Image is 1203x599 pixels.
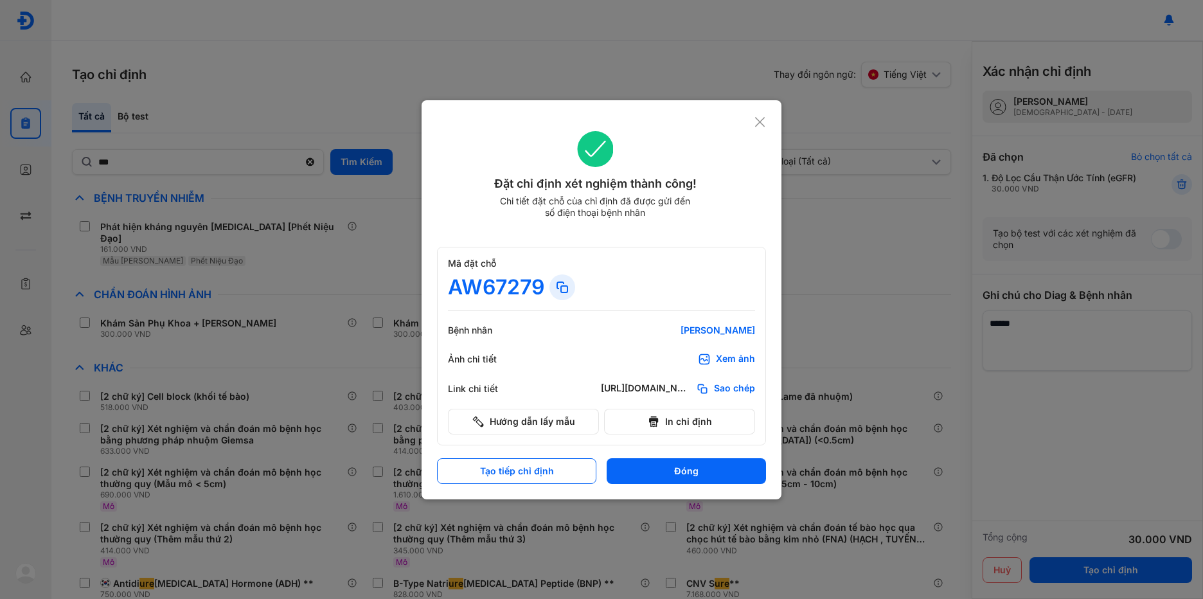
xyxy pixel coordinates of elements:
div: [PERSON_NAME] [601,325,755,336]
div: AW67279 [448,274,544,300]
div: [URL][DOMAIN_NAME] [601,382,691,395]
button: Đóng [607,458,766,484]
div: Link chi tiết [448,383,525,395]
button: In chỉ định [604,409,755,434]
button: Tạo tiếp chỉ định [437,458,596,484]
div: Bệnh nhân [448,325,525,336]
button: Hướng dẫn lấy mẫu [448,409,599,434]
div: Mã đặt chỗ [448,258,755,269]
div: Chi tiết đặt chỗ của chỉ định đã được gửi đến số điện thoại bệnh nhân [494,195,696,219]
div: Ảnh chi tiết [448,353,525,365]
div: Đặt chỉ định xét nghiệm thành công! [437,175,754,193]
span: Sao chép [714,382,755,395]
div: Xem ảnh [716,353,755,366]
